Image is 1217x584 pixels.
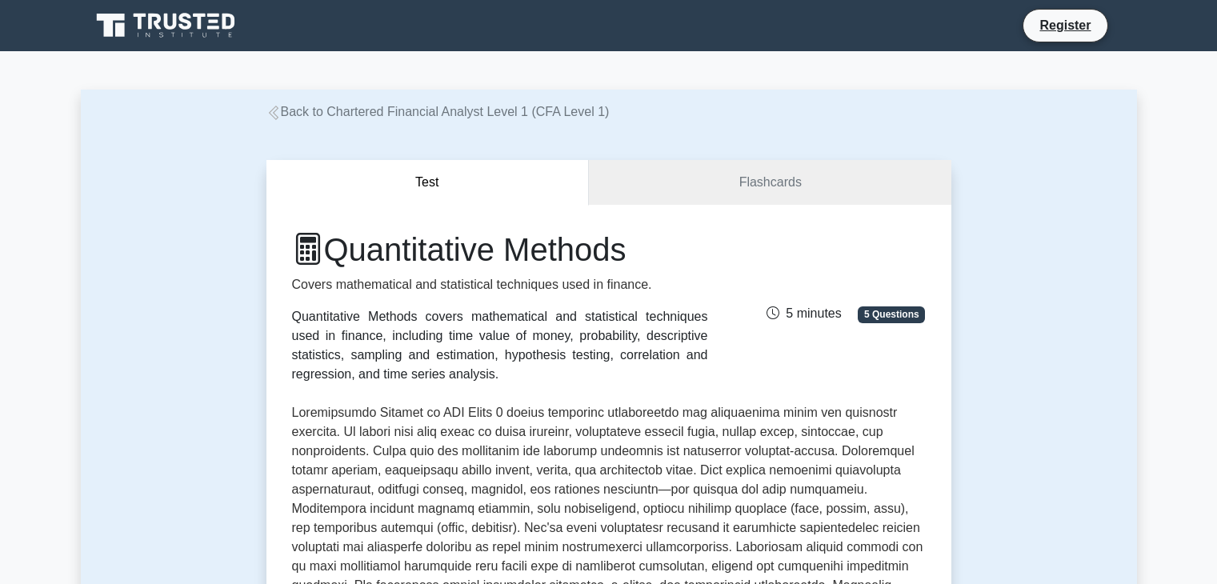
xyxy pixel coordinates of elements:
a: Back to Chartered Financial Analyst Level 1 (CFA Level 1) [266,105,610,118]
span: 5 Questions [858,306,925,322]
p: Covers mathematical and statistical techniques used in finance. [292,275,708,294]
button: Test [266,160,590,206]
h1: Quantitative Methods [292,230,708,269]
a: Flashcards [589,160,951,206]
div: Quantitative Methods covers mathematical and statistical techniques used in finance, including ti... [292,307,708,384]
a: Register [1030,15,1100,35]
span: 5 minutes [767,306,841,320]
